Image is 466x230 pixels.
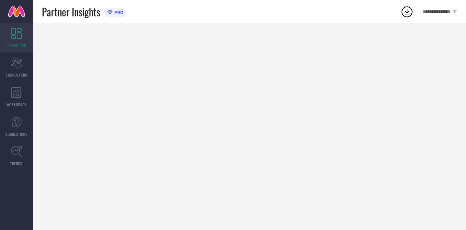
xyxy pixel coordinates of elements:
[7,43,26,48] span: DASHBOARD
[7,102,27,107] span: WORKSPACE
[400,5,414,18] div: Open download list
[6,72,27,78] span: SCORECARDS
[112,10,123,15] span: PRO
[5,131,28,137] span: SUGGESTIONS
[10,161,23,166] span: TRENDS
[42,4,100,19] span: Partner Insights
